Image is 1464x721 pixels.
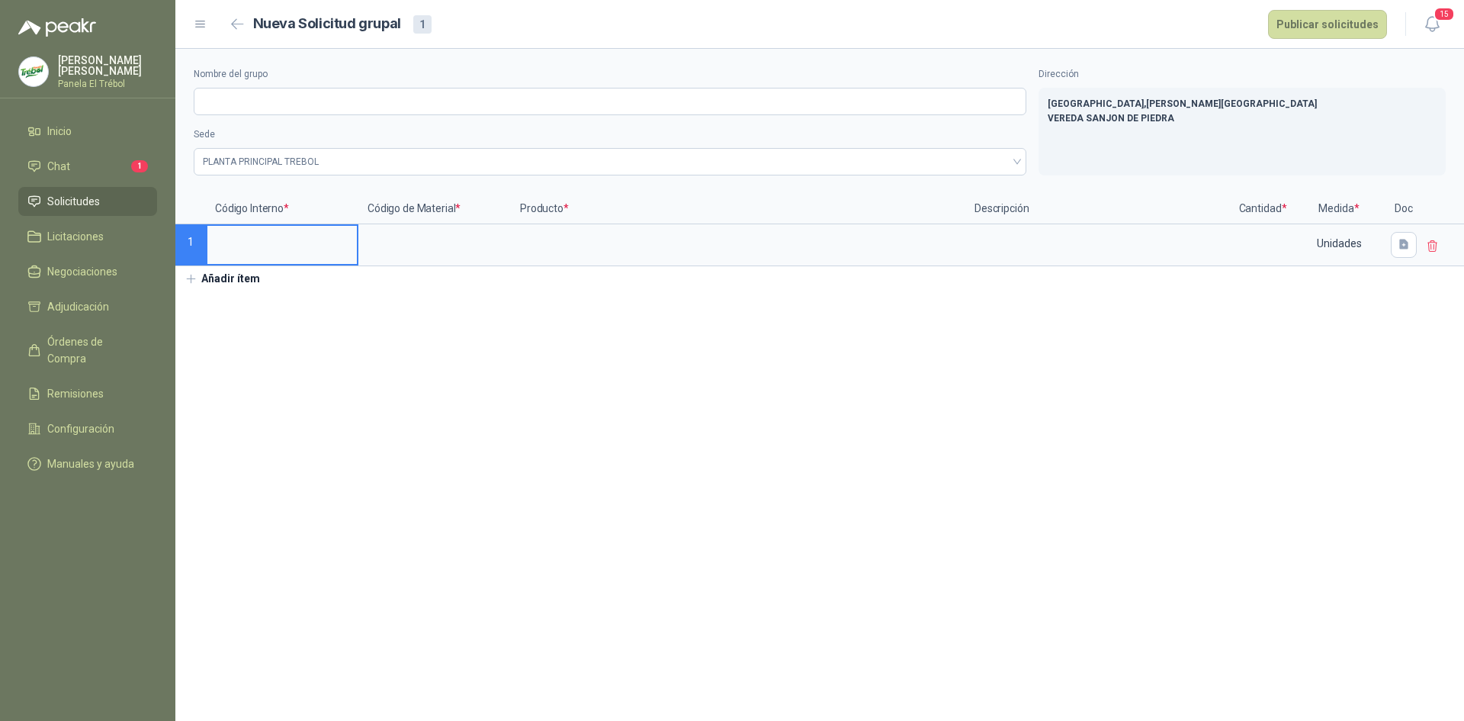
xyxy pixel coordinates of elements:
div: Unidades [1295,226,1383,261]
button: 15 [1418,11,1446,38]
span: Órdenes de Compra [47,333,143,367]
p: Doc [1385,194,1423,224]
a: Adjudicación [18,292,157,321]
a: Inicio [18,117,157,146]
label: Nombre del grupo [194,67,1026,82]
a: Remisiones [18,379,157,408]
p: VEREDA SANJON DE PIEDRA [1048,111,1437,126]
div: 1 [413,15,432,34]
span: Configuración [47,420,114,437]
a: Solicitudes [18,187,157,216]
p: Código Interno [206,194,358,224]
p: Cantidad [1232,194,1293,224]
a: Chat1 [18,152,157,181]
button: Publicar solicitudes [1268,10,1387,39]
label: Sede [194,127,1026,142]
span: Inicio [47,123,72,140]
img: Logo peakr [18,18,96,37]
span: PLANTA PRINCIPAL TREBOL [203,150,1017,173]
span: 15 [1433,7,1455,21]
span: Negociaciones [47,263,117,280]
p: [PERSON_NAME] [PERSON_NAME] [58,55,157,76]
p: Producto [511,194,965,224]
a: Negociaciones [18,257,157,286]
p: Descripción [965,194,1232,224]
span: Manuales y ayuda [47,455,134,472]
img: Company Logo [19,57,48,86]
a: Manuales y ayuda [18,449,157,478]
span: Solicitudes [47,193,100,210]
label: Dirección [1039,67,1446,82]
h2: Nueva Solicitud grupal [253,13,401,35]
span: Chat [47,158,70,175]
p: Medida [1293,194,1385,224]
p: [GEOGRAPHIC_DATA] , [PERSON_NAME][GEOGRAPHIC_DATA] [1048,97,1437,111]
a: Órdenes de Compra [18,327,157,373]
span: Remisiones [47,385,104,402]
p: Código de Material [358,194,511,224]
button: Añadir ítem [175,266,269,292]
span: Licitaciones [47,228,104,245]
a: Configuración [18,414,157,443]
span: Adjudicación [47,298,109,315]
a: Licitaciones [18,222,157,251]
span: 1 [131,160,148,172]
p: Panela El Trébol [58,79,157,89]
p: 1 [175,224,206,266]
